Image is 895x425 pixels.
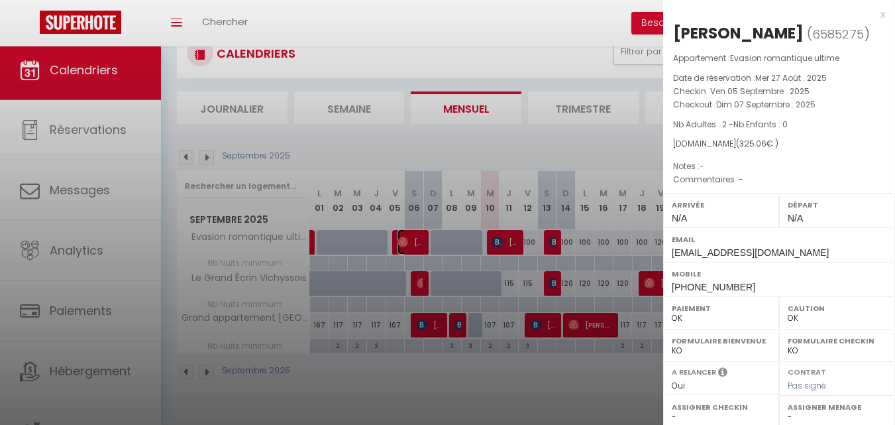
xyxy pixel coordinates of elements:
[739,138,766,149] span: 325.06
[672,367,716,378] label: A relancer
[730,52,839,64] span: Evasion romantique ultime
[673,72,885,85] p: Date de réservation :
[672,334,770,347] label: Formulaire Bienvenue
[672,247,829,258] span: [EMAIL_ADDRESS][DOMAIN_NAME]
[788,302,886,315] label: Caution
[788,198,886,212] label: Départ
[672,282,755,292] span: [PHONE_NUMBER]
[788,334,886,347] label: Formulaire Checkin
[718,367,727,381] i: Sélectionner OUI si vous souhaiter envoyer les séquences de messages post-checkout
[755,72,827,84] span: Mer 27 Août . 2025
[673,98,885,111] p: Checkout :
[700,160,704,172] span: -
[11,5,50,45] button: Ouvrir le widget de chat LiveChat
[672,233,886,246] label: Email
[673,85,885,98] p: Checkin :
[672,198,770,212] label: Arrivée
[673,138,885,151] div: [DOMAIN_NAME]
[807,25,870,43] span: ( )
[672,400,770,414] label: Assigner Checkin
[672,267,886,280] label: Mobile
[788,400,886,414] label: Assigner Menage
[663,7,885,23] div: x
[788,367,826,375] label: Contrat
[673,173,885,186] p: Commentaires :
[710,86,810,97] span: Ven 05 Septembre . 2025
[736,138,778,149] span: ( € )
[716,99,816,110] span: Dim 07 Septembre . 2025
[788,380,826,391] span: Pas signé
[672,213,687,223] span: N/A
[673,160,885,173] p: Notes :
[739,174,743,185] span: -
[673,52,885,65] p: Appartement :
[788,213,803,223] span: N/A
[812,26,864,42] span: 6585275
[673,23,804,44] div: [PERSON_NAME]
[673,119,788,130] span: Nb Adultes : 2 -
[733,119,788,130] span: Nb Enfants : 0
[672,302,770,315] label: Paiement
